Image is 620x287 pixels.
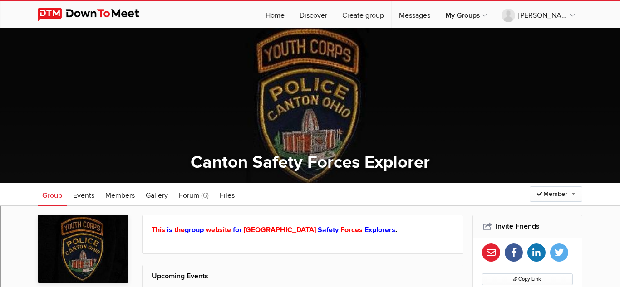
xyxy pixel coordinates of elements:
span: Members [105,191,135,200]
strong: . [152,225,397,234]
span: Forces [340,225,363,234]
h2: Upcoming Events [152,265,454,287]
span: is [167,225,172,234]
a: Group [38,183,67,206]
span: for [233,225,242,234]
span: Copy Link [513,276,541,282]
a: Forum (6) [174,183,213,206]
span: Files [220,191,235,200]
a: Member [530,186,582,202]
span: Explorers [364,225,395,234]
span: Gallery [146,191,168,200]
a: Messages [392,1,438,28]
span: [GEOGRAPHIC_DATA] [244,225,316,234]
a: Gallery [141,183,172,206]
a: Discover [292,1,335,28]
a: Create group [335,1,391,28]
span: (6) [201,191,209,200]
a: Home [258,1,292,28]
a: [PERSON_NAME] [494,1,582,28]
img: DownToMeet [38,8,153,21]
img: Canton Safety Forces Explorer [38,215,128,283]
a: Files [215,183,239,206]
span: website [206,225,231,234]
a: Events [69,183,99,206]
button: Copy Link [482,273,573,285]
h2: Invite Friends [482,215,573,237]
span: Events [73,191,94,200]
span: the [174,225,185,234]
span: Forum [179,191,199,200]
a: Members [101,183,139,206]
span: Safety [318,225,339,234]
span: group [185,225,204,234]
a: My Groups [438,1,494,28]
span: This [152,225,165,234]
span: Group [42,191,62,200]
